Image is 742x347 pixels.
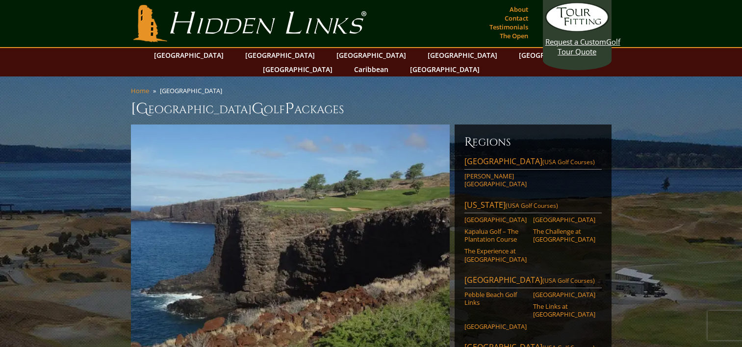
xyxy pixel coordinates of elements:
a: Contact [502,11,531,25]
span: (USA Golf Courses) [542,158,595,166]
a: The Open [497,29,531,43]
span: (USA Golf Courses) [506,201,558,210]
h6: Regions [464,134,602,150]
a: [GEOGRAPHIC_DATA] [533,291,595,298]
span: Request a Custom [545,37,606,47]
a: Home [131,86,149,95]
a: [GEOGRAPHIC_DATA] [258,62,337,76]
a: [US_STATE](USA Golf Courses) [464,199,602,213]
a: Kapalua Golf – The Plantation Course [464,227,527,244]
li: [GEOGRAPHIC_DATA] [160,86,226,95]
a: [GEOGRAPHIC_DATA] [149,48,229,62]
a: [GEOGRAPHIC_DATA] [423,48,502,62]
span: G [252,99,264,119]
a: [GEOGRAPHIC_DATA] [240,48,320,62]
a: About [507,2,531,16]
a: The Challenge at [GEOGRAPHIC_DATA] [533,227,595,244]
a: [GEOGRAPHIC_DATA] [533,216,595,223]
a: Caribbean [349,62,393,76]
span: (USA Golf Courses) [542,276,595,285]
a: [PERSON_NAME][GEOGRAPHIC_DATA] [464,172,527,188]
a: [GEOGRAPHIC_DATA](USA Golf Courses) [464,274,602,288]
a: The Links at [GEOGRAPHIC_DATA] [533,302,595,319]
a: [GEOGRAPHIC_DATA](USA Golf Courses) [464,156,602,170]
a: [GEOGRAPHIC_DATA] [514,48,593,62]
a: Testimonials [487,20,531,34]
h1: [GEOGRAPHIC_DATA] olf ackages [131,99,612,119]
a: Request a CustomGolf Tour Quote [545,2,609,56]
a: [GEOGRAPHIC_DATA] [405,62,485,76]
a: [GEOGRAPHIC_DATA] [464,216,527,223]
a: The Experience at [GEOGRAPHIC_DATA] [464,247,527,263]
a: [GEOGRAPHIC_DATA] [332,48,411,62]
a: Pebble Beach Golf Links [464,291,527,307]
a: [GEOGRAPHIC_DATA] [464,322,527,330]
span: P [285,99,294,119]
